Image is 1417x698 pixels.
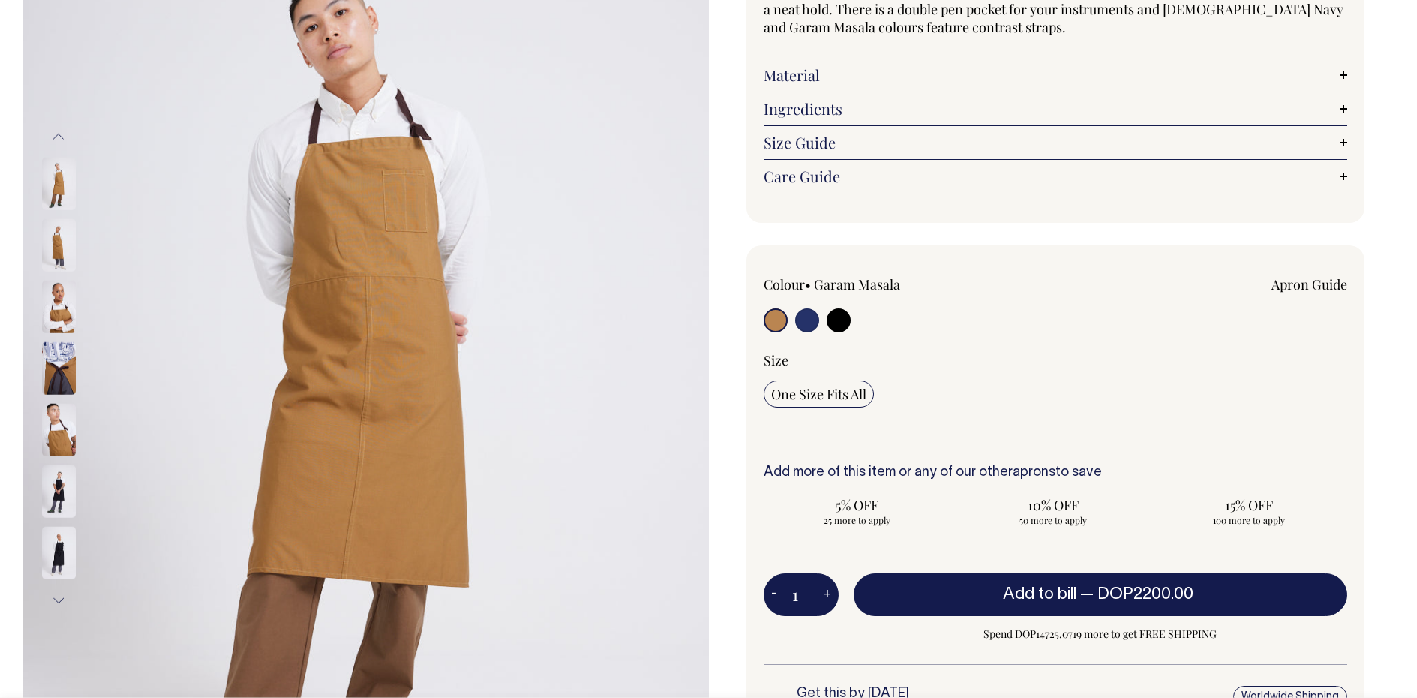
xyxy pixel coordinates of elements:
span: Spend DOP14725.0719 more to get FREE SHIPPING [854,625,1348,643]
img: garam-masala [42,342,76,395]
button: Next [47,584,70,618]
button: - [764,580,785,610]
span: DOP2200.00 [1097,587,1193,602]
input: 10% OFF 50 more to apply [959,492,1146,531]
span: 25 more to apply [771,514,943,526]
div: Size [764,351,1348,369]
a: Ingredients [764,100,1348,118]
a: Apron Guide [1271,275,1347,293]
a: Care Guide [764,167,1348,185]
a: Size Guide [764,134,1348,152]
a: Material [764,66,1348,84]
div: Colour [764,275,997,293]
img: black [42,527,76,579]
input: One Size Fits All [764,381,874,408]
img: garam-masala [42,219,76,272]
img: garam-masala [42,281,76,333]
input: 15% OFF 100 more to apply [1155,492,1342,531]
button: + [815,580,839,610]
label: Garam Masala [814,275,900,293]
input: 5% OFF 25 more to apply [764,492,950,531]
span: 15% OFF [1163,496,1334,514]
span: 10% OFF [967,496,1139,514]
h6: Add more of this item or any of our other to save [764,465,1348,480]
button: Previous [47,119,70,153]
img: black [42,465,76,518]
span: One Size Fits All [771,385,866,403]
img: garam-masala [42,158,76,210]
span: 50 more to apply [967,514,1139,526]
span: 100 more to apply [1163,514,1334,526]
span: Add to bill [1003,587,1076,602]
img: garam-masala [42,404,76,456]
span: • [805,275,811,293]
span: 5% OFF [771,496,943,514]
span: — [1080,587,1197,602]
a: aprons [1013,466,1055,479]
button: Add to bill —DOP2200.00 [854,573,1348,615]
